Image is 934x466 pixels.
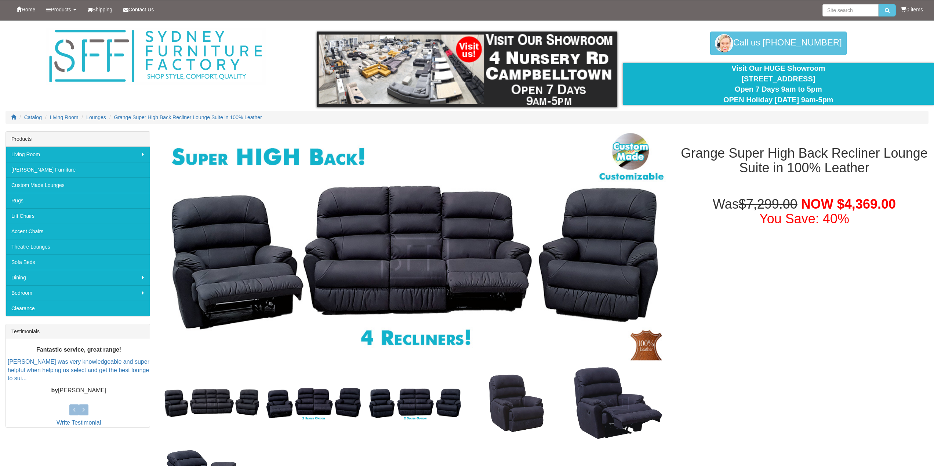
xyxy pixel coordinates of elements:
[6,285,150,301] a: Bedroom
[46,28,266,85] img: Sydney Furniture Factory
[822,4,879,16] input: Site search
[739,197,797,212] del: $7,299.00
[6,239,150,254] a: Theatre Lounges
[50,114,79,120] a: Living Room
[6,193,150,208] a: Rugs
[6,301,150,316] a: Clearance
[6,324,150,339] div: Testimonials
[82,0,118,19] a: Shipping
[8,359,149,382] a: [PERSON_NAME] was very knowledgeable and super helpful when helping us select and get the best lo...
[86,114,106,120] a: Lounges
[801,197,896,212] span: NOW $4,369.00
[628,63,928,105] div: Visit Our HUGE Showroom [STREET_ADDRESS] Open 7 Days 9am to 5pm OPEN Holiday [DATE] 9am-5pm
[6,270,150,285] a: Dining
[11,0,41,19] a: Home
[92,7,113,12] span: Shipping
[22,7,35,12] span: Home
[8,386,150,395] p: [PERSON_NAME]
[6,147,150,162] a: Living Room
[114,114,262,120] a: Grange Super High Back Recliner Lounge Suite in 100% Leather
[118,0,159,19] a: Contact Us
[24,114,42,120] a: Catalog
[57,419,101,426] a: Write Testimonial
[317,32,617,107] img: showroom.gif
[901,6,923,13] li: 0 items
[6,208,150,224] a: Lift Chairs
[6,162,150,177] a: [PERSON_NAME] Furniture
[41,0,81,19] a: Products
[6,224,150,239] a: Accent Chairs
[680,146,928,175] h1: Grange Super High Back Recliner Lounge Suite in 100% Leather
[51,387,58,393] b: by
[128,7,154,12] span: Contact Us
[51,7,71,12] span: Products
[6,177,150,193] a: Custom Made Lounges
[680,197,928,226] h1: Was
[759,211,849,226] font: You Save: 40%
[6,254,150,270] a: Sofa Beds
[6,132,150,147] div: Products
[36,346,121,353] b: Fantastic service, great range!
